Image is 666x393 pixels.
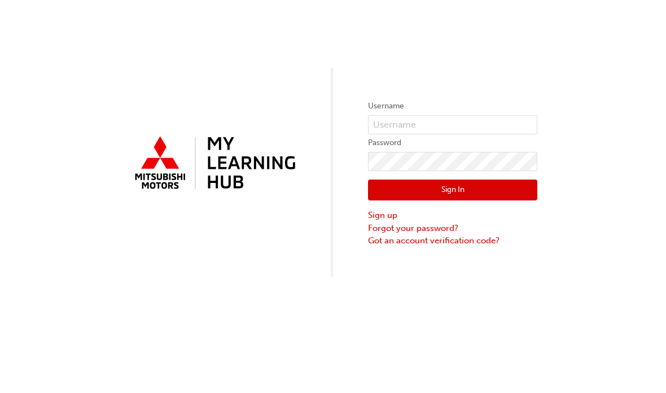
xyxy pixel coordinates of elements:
a: Sign up [368,209,537,222]
label: Password [368,136,537,150]
input: Username [368,115,537,134]
a: Forgot your password? [368,222,537,235]
a: Got an account verification code? [368,234,537,247]
label: Username [368,99,537,113]
button: Sign In [368,180,537,201]
img: mmal [129,132,298,196]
